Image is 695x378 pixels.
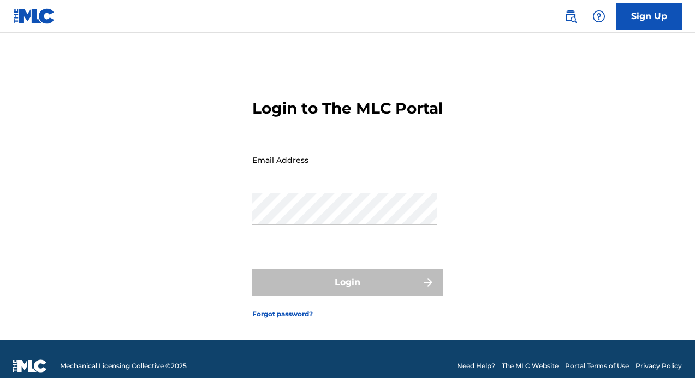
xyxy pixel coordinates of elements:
span: Mechanical Licensing Collective © 2025 [60,361,187,371]
h3: Login to The MLC Portal [252,99,443,118]
iframe: Chat Widget [640,326,695,378]
a: Sign Up [616,3,682,30]
a: Need Help? [457,361,495,371]
div: Help [588,5,610,27]
a: Public Search [560,5,581,27]
img: MLC Logo [13,8,55,24]
a: Privacy Policy [635,361,682,371]
a: The MLC Website [502,361,559,371]
a: Forgot password? [252,309,313,319]
img: search [564,10,577,23]
a: Portal Terms of Use [565,361,629,371]
img: help [592,10,605,23]
img: logo [13,359,47,373]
